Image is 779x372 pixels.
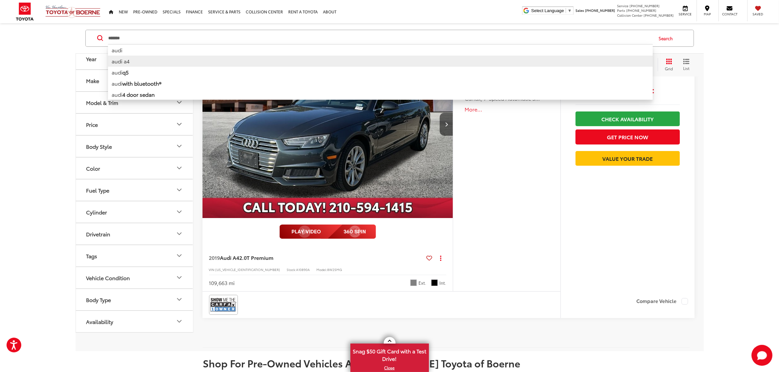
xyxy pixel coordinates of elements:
span: Audi A4 [220,254,239,261]
a: Check Availability [575,111,680,126]
div: Body Style [175,143,183,150]
span: Saved [751,12,765,16]
li: audi [108,89,653,100]
label: Compare Vehicle [637,298,688,305]
div: Color [86,165,100,171]
div: Tags [86,253,97,259]
div: 109,663 mi [209,279,235,287]
img: Vic Vaughan Toyota of Boerne [45,5,101,18]
div: Cylinder [86,209,107,215]
span: Stock: [287,267,296,272]
button: List View [678,58,695,71]
span: VIN: [209,267,216,272]
h2: Shop For Pre-Owned Vehicles At [PERSON_NAME] Toyota of Boerne [203,358,576,368]
button: Body StyleBody Style [76,136,194,157]
button: Get Price Now [575,129,680,144]
span: List [683,65,690,71]
button: YearYear [76,48,194,69]
b: 4 door sedan [123,91,155,98]
div: Drivetrain [86,231,111,237]
div: Color [175,164,183,172]
button: Fuel TypeFuel Type [76,179,194,201]
button: TagsTags [76,245,194,266]
span: 8W25MG [328,267,342,272]
button: CylinderCylinder [76,201,194,223]
span: ▼ [568,8,572,13]
span: Black [431,279,438,286]
div: Year [86,56,97,62]
span: [US_VEHICLE_IDENTIFICATION_NUMBER] [216,267,280,272]
img: View CARFAX report [210,296,237,313]
span: [PHONE_NUMBER] [626,8,656,13]
div: Vehicle Condition [86,275,130,281]
span: 2.0T Premium [239,254,274,261]
b: q5 [123,68,129,76]
div: Fuel Type [86,187,110,193]
svg: Start Chat [752,345,772,366]
button: Toggle Chat Window [752,345,772,366]
span: A10890A [296,267,310,272]
li: audi [108,78,653,89]
span: [PHONE_NUMBER] [644,13,674,18]
a: 2019Audi A42.0T Premium [209,254,424,261]
div: Cylinder [175,208,183,216]
span: 2019 [209,254,220,261]
button: MakeMake [76,70,194,91]
div: Vehicle Condition [175,274,183,282]
button: Next image [440,113,453,136]
div: 2019 Audi A4 2.0T Premium 0 [202,30,454,218]
a: 2019 Audi A4 2.0T Premium2019 Audi A4 2.0T Premium2019 Audi A4 2.0T Premium2019 Audi A4 2.0T Premium [202,30,454,218]
button: Body TypeBody Type [76,289,194,310]
div: Price [86,121,98,127]
li: audi [108,44,653,56]
span: Collision Center [617,13,643,18]
span: dropdown dots [440,255,441,261]
button: ColorColor [76,158,194,179]
button: More... [465,106,549,113]
input: Search by Make, Model, or Keyword [108,30,653,46]
span: Parts [617,8,625,13]
button: Actions [435,252,446,263]
img: full motion video [279,225,376,239]
button: DrivetrainDrivetrain [76,223,194,245]
div: Fuel Type [175,186,183,194]
a: Select Language​ [531,8,572,13]
button: Grid View [658,58,678,71]
span: [PHONE_NUMBER] [585,8,615,13]
span: Ext. [418,280,426,286]
div: Drivetrain [175,230,183,238]
div: Model & Trim [86,99,118,106]
li: audi a4 [108,56,653,67]
button: AvailabilityAvailability [76,311,194,332]
button: Model & TrimModel & Trim [76,92,194,113]
div: Availability [175,318,183,326]
span: Select Language [531,8,564,13]
span: Snag $50 Gift Card with a Test Drive! [351,344,428,364]
span: Int. [439,280,446,286]
span: Black [410,279,417,286]
div: Make [86,77,99,84]
div: Tags [175,252,183,260]
div: Model & Trim [175,99,183,107]
div: Body Type [86,296,111,303]
div: Availability [86,318,114,325]
span: Sales [575,8,584,13]
span: Service [678,12,693,16]
span: [PHONE_NUMBER] [629,3,660,8]
button: Search [653,30,682,46]
div: Body Type [175,296,183,304]
span: Service [617,3,629,8]
a: Value Your Trade [575,151,680,166]
button: Vehicle ConditionVehicle Condition [76,267,194,288]
button: PricePrice [76,114,194,135]
img: 2019 Audi A4 2.0T Premium [202,30,454,219]
div: Price [175,121,183,128]
span: Grid [665,66,673,71]
span: Map [700,12,715,16]
span: Model: [317,267,328,272]
b: with bluetooth® [123,79,162,87]
li: audi [108,67,653,78]
span: Contact [722,12,737,16]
